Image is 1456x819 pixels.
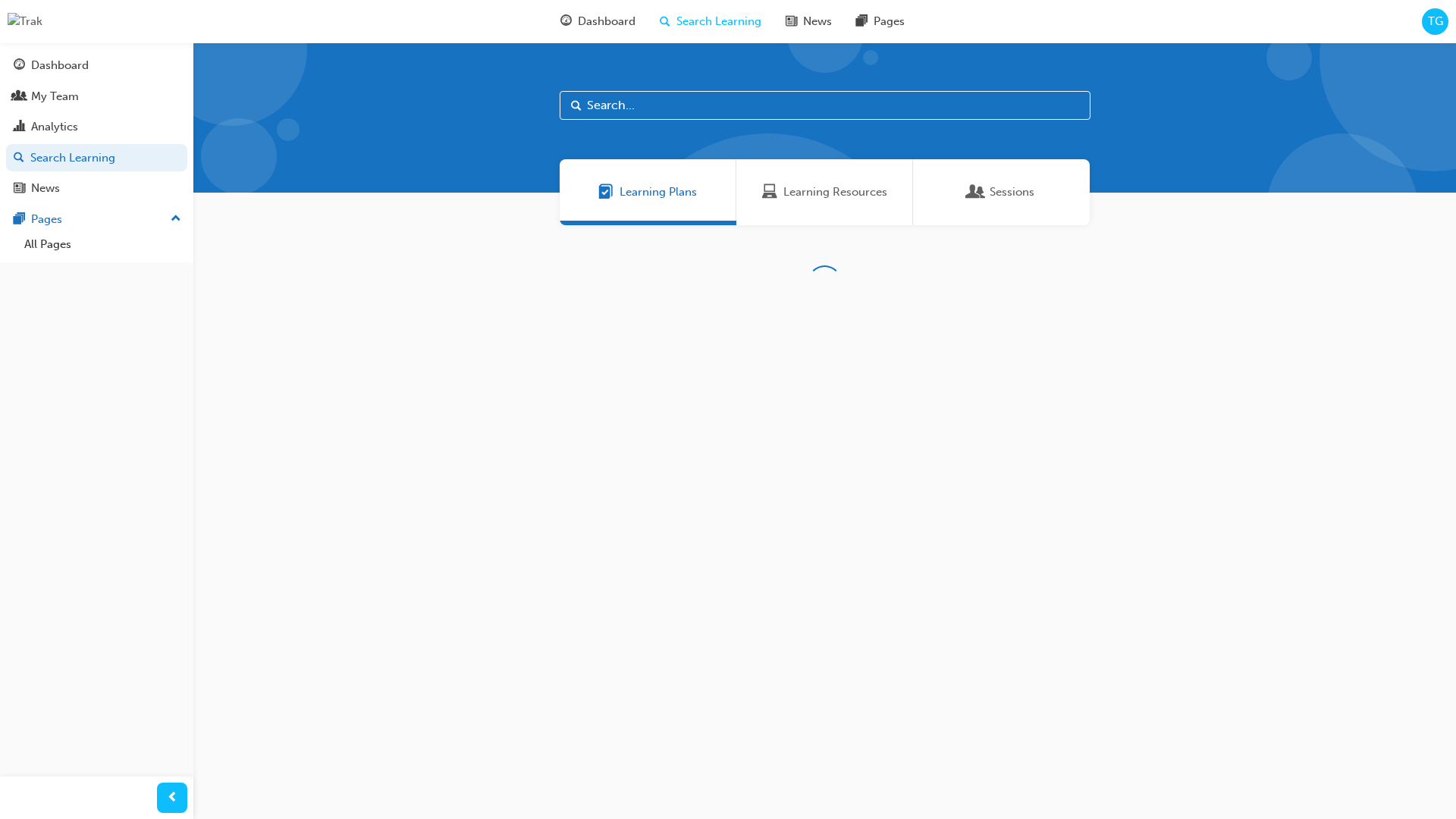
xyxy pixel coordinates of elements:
[913,159,1090,225] a: SessionsSessions
[844,6,917,37] a: pages-iconPages
[6,206,187,234] button: Pages
[786,12,797,31] span: news-icon
[31,118,78,136] div: Analytics
[171,209,181,229] span: up-icon
[736,159,913,225] a: Learning ResourcesLearning Resources
[968,184,984,201] span: Sessions
[620,184,697,201] span: Learning Plans
[856,12,868,31] span: pages-icon
[578,13,635,30] span: Dashboard
[6,52,187,80] a: Dashboard
[598,184,613,201] span: Learning Plans
[990,184,1034,201] span: Sessions
[773,6,844,37] a: news-iconNews
[560,159,736,225] a: Learning PlansLearning Plans
[14,213,25,227] span: pages-icon
[14,121,25,134] span: chart-icon
[6,174,187,202] a: News
[6,83,187,111] a: My Team
[648,6,773,37] a: search-iconSearch Learning
[18,233,187,256] a: All Pages
[31,180,60,197] div: News
[6,49,187,206] button: DashboardMy TeamAnalyticsSearch LearningNews
[8,13,42,30] img: Trak
[14,90,25,104] span: people-icon
[1428,13,1443,30] span: TG
[6,113,187,141] a: Analytics
[6,144,187,172] a: Search Learning
[31,57,89,74] div: Dashboard
[548,6,648,37] a: guage-iconDashboard
[14,152,24,165] span: search-icon
[571,97,582,115] span: Search
[803,13,832,30] span: News
[31,211,62,228] div: Pages
[31,88,79,105] div: My Team
[167,789,178,808] span: prev-icon
[1422,8,1448,35] button: TG
[14,182,25,196] span: news-icon
[676,13,761,30] span: Search Learning
[660,12,670,31] span: search-icon
[783,184,887,201] span: Learning Resources
[14,59,25,73] span: guage-icon
[762,184,777,201] span: Learning Resources
[560,12,572,31] span: guage-icon
[560,91,1090,120] input: Search...
[874,13,905,30] span: Pages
